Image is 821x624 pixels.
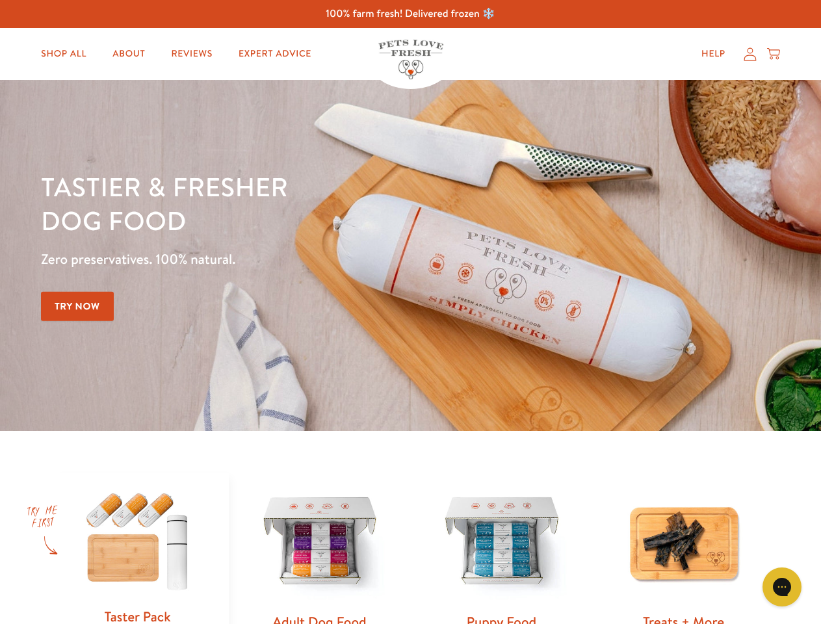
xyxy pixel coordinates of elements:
[41,292,114,321] a: Try Now
[102,41,155,67] a: About
[228,41,322,67] a: Expert Advice
[31,41,97,67] a: Shop All
[756,563,808,611] iframe: Gorgias live chat messenger
[41,170,534,237] h1: Tastier & fresher dog food
[161,41,222,67] a: Reviews
[41,248,534,271] p: Zero preservatives. 100% natural.
[378,40,443,79] img: Pets Love Fresh
[691,41,736,67] a: Help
